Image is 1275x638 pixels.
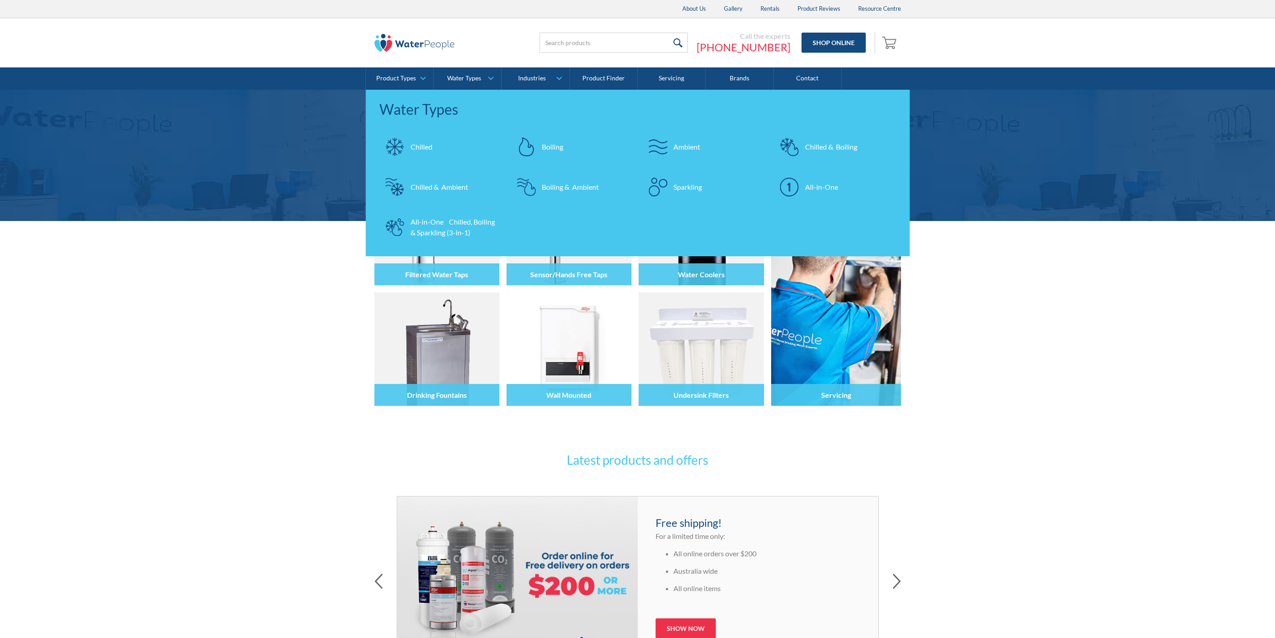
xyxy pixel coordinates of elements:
a: Water Types [434,67,501,90]
a: Servicing [638,67,706,90]
a: Shop Online [802,33,866,53]
div: All-in-One Chilled, Boiling & Sparkling (3-in-1) [411,217,498,238]
img: Wall Mounted [507,292,631,406]
a: Ambient [642,131,765,163]
div: Sparkling [673,182,702,192]
li: All online orders over $200 [673,548,860,559]
div: Water Types [447,75,481,82]
div: Water Types [379,99,897,120]
h3: Latest products and offers [464,450,812,469]
h4: Free shipping! [656,515,860,531]
a: Boiling & Ambient [511,171,633,203]
a: [PHONE_NUMBER] [697,41,790,54]
a: Brands [706,67,773,90]
h4: Wall Mounted [546,391,591,399]
input: Search products [540,33,688,53]
a: Sparkling [642,171,765,203]
a: All-in-One Chilled, Boiling & Sparkling (3-in-1) [379,212,502,243]
div: Chilled & Boiling [805,142,857,152]
div: Boiling [542,142,563,152]
a: Industries [502,67,569,90]
img: shopping cart [882,35,899,50]
img: Undersink Filters [639,292,764,406]
h4: Filtered Water Taps [405,270,468,279]
div: Chilled [411,142,432,152]
a: Product Finder [570,67,638,90]
h4: Water Coolers [678,270,725,279]
li: All online items [673,583,860,594]
h4: Sensor/Hands Free Taps [530,270,607,279]
a: Chilled & Ambient [379,171,502,203]
nav: Water Types [366,90,910,256]
div: Industries [518,75,546,82]
h4: Undersink Filters [673,391,729,399]
a: Chilled & Boiling [774,131,897,163]
a: Boiling [511,131,633,163]
img: The Water People [374,34,455,52]
h4: Drinking Fountains [407,391,467,399]
a: Product Types [366,67,433,90]
a: Servicing [771,172,901,406]
a: Contact [774,67,842,90]
p: For a limited time only: [656,531,860,542]
li: Australia wide [673,566,860,576]
h4: Servicing [821,391,851,399]
a: All-in-One [774,171,897,203]
div: Product Types [376,75,416,82]
a: Chilled [379,131,502,163]
div: All-in-One [805,182,838,192]
img: Drinking Fountains [374,292,499,406]
div: Ambient [673,142,700,152]
div: Chilled & Ambient [411,182,468,192]
a: Open empty cart [880,32,901,54]
div: Call the experts [697,32,790,41]
div: Boiling & Ambient [542,182,599,192]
